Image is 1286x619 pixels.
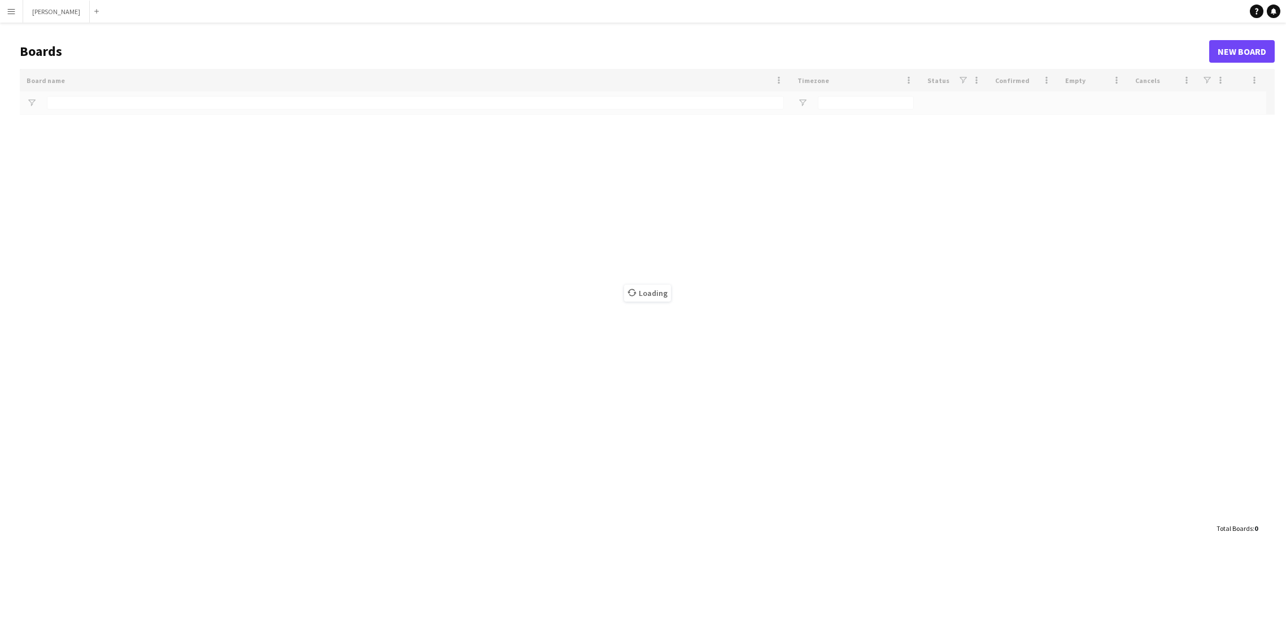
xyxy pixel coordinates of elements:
[1209,40,1275,63] a: New Board
[20,43,1209,60] h1: Boards
[624,285,671,302] span: Loading
[1217,517,1258,539] div: :
[23,1,90,23] button: [PERSON_NAME]
[1217,524,1253,533] span: Total Boards
[1254,524,1258,533] span: 0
